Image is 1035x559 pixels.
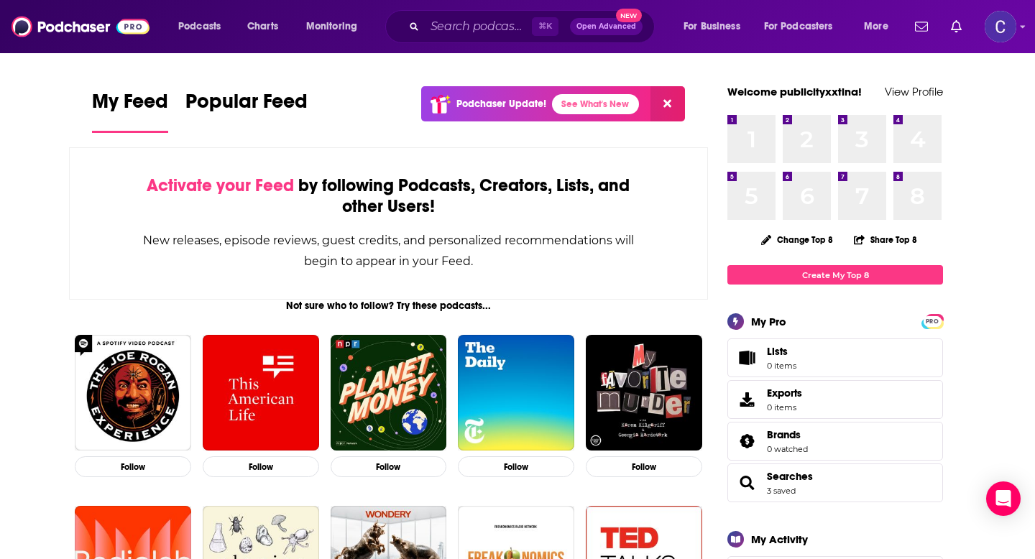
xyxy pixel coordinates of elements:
img: Planet Money [331,335,447,451]
span: My Feed [92,89,168,122]
button: Follow [203,456,319,477]
button: Show profile menu [985,11,1016,42]
span: Brands [767,428,801,441]
button: Follow [75,456,191,477]
a: My Feed [92,89,168,133]
button: Change Top 8 [753,231,842,249]
button: open menu [673,15,758,38]
span: Open Advanced [576,23,636,30]
span: For Podcasters [764,17,833,37]
span: Monitoring [306,17,357,37]
img: User Profile [985,11,1016,42]
span: Podcasts [178,17,221,37]
div: New releases, episode reviews, guest credits, and personalized recommendations will begin to appe... [142,230,635,272]
button: open menu [854,15,906,38]
a: Welcome publicityxxtina! [727,85,862,98]
span: New [616,9,642,22]
img: This American Life [203,335,319,451]
button: open menu [168,15,239,38]
span: Lists [767,345,796,358]
div: My Activity [751,532,808,546]
p: Podchaser Update! [456,98,546,110]
a: 0 watched [767,444,808,454]
a: Brands [767,428,808,441]
button: Share Top 8 [853,226,918,254]
span: Exports [767,387,802,399]
img: The Joe Rogan Experience [75,335,191,451]
div: Search podcasts, credits, & more... [399,10,668,43]
span: Logged in as publicityxxtina [985,11,1016,42]
div: Open Intercom Messenger [986,481,1021,516]
input: Search podcasts, credits, & more... [425,15,532,38]
a: Show notifications dropdown [945,14,967,39]
button: Follow [331,456,447,477]
div: My Pro [751,315,786,328]
a: 3 saved [767,486,796,496]
a: Searches [767,470,813,483]
span: 0 items [767,361,796,371]
a: Popular Feed [185,89,308,133]
button: Follow [458,456,574,477]
span: Exports [732,389,761,410]
div: Not sure who to follow? Try these podcasts... [69,300,708,312]
span: 0 items [767,402,802,412]
a: Lists [727,338,943,377]
a: Searches [732,473,761,493]
span: Brands [727,422,943,461]
a: Charts [238,15,287,38]
span: For Business [684,17,740,37]
button: Follow [586,456,702,477]
button: open menu [755,15,854,38]
span: Charts [247,17,278,37]
a: View Profile [885,85,943,98]
a: See What's New [552,94,639,114]
span: Lists [767,345,788,358]
img: My Favorite Murder with Karen Kilgariff and Georgia Hardstark [586,335,702,451]
span: Activate your Feed [147,175,294,196]
img: The Daily [458,335,574,451]
span: Popular Feed [185,89,308,122]
a: Exports [727,380,943,419]
span: More [864,17,888,37]
img: Podchaser - Follow, Share and Rate Podcasts [11,13,149,40]
a: Brands [732,431,761,451]
a: Show notifications dropdown [909,14,934,39]
span: Lists [732,348,761,368]
a: PRO [924,315,941,326]
span: PRO [924,316,941,327]
div: by following Podcasts, Creators, Lists, and other Users! [142,175,635,217]
span: Searches [727,463,943,502]
a: Create My Top 8 [727,265,943,285]
span: ⌘ K [532,17,558,36]
button: Open AdvancedNew [570,18,643,35]
button: open menu [296,15,376,38]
